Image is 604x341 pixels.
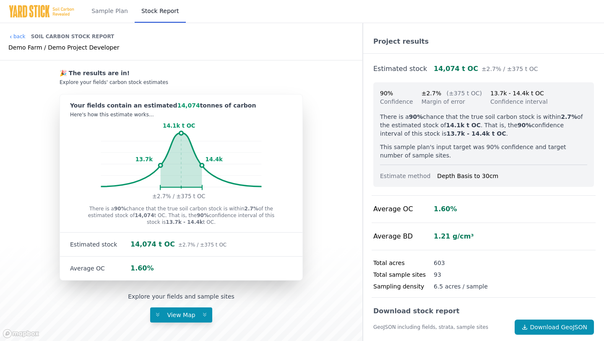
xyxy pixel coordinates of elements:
[206,156,223,163] tspan: 14.4k
[446,122,480,129] strong: 14.1k t OC
[245,206,258,212] strong: 2.7%
[515,320,594,335] a: Download GeoJSON
[114,206,126,212] strong: 90%
[8,43,120,52] div: Demo Farm / Demo Project Developer
[166,219,203,225] strong: 13.7k - 14.4k
[70,264,130,273] div: Average OC
[446,90,482,97] span: (±375 t OC)
[128,292,234,301] div: Explore your fields and sample sites
[373,37,429,45] a: Project results
[60,79,303,86] div: Explore your fields' carbon stock estimates
[70,101,292,110] div: Your fields contain an estimated tonnes of carbon
[135,212,154,218] strong: 14,074
[373,270,434,279] div: Total sample sites
[422,90,441,97] span: ±2.7%
[373,282,434,291] div: Sampling density
[447,130,506,137] strong: 13.7k - 14.4k t OC
[130,239,226,249] div: 14,074 t OC
[373,306,594,316] div: Download stock report
[178,242,226,248] span: ±2.7% / ±375 t OC
[434,231,474,241] div: 1.21 g/cm³
[437,172,587,180] div: Depth Basis to 30cm
[434,259,445,267] div: 603
[518,122,532,129] strong: 90%
[162,312,200,318] span: View Map
[373,324,508,331] div: GeoJSON including fields, strata, sample sites
[197,212,209,218] strong: 90%
[380,97,413,106] div: Confidence
[87,205,275,226] p: There is a chance that the true soil carbon stock is within of the estimated stock of t OC. That ...
[70,240,130,249] div: Estimated stock
[8,5,75,18] img: Yard Stick Logo
[380,143,587,160] p: This sample plan's input target was 90% confidence and target number of sample sites.
[31,30,115,43] div: Soil Carbon Stock Report
[380,172,437,180] div: Estimate method
[373,259,434,267] div: Total acres
[130,263,154,273] div: 1.60%
[163,123,195,129] tspan: 14.1k t OC
[150,307,212,323] button: View Map
[490,97,548,106] div: Confidence interval
[373,231,434,241] div: Average BD
[409,113,423,120] strong: 90%
[152,193,205,199] tspan: ±2.7% / ±375 t OC
[373,65,427,73] a: Estimated stock
[380,90,393,97] span: 90%
[60,69,303,77] div: 🎉 The results are in!
[422,97,482,106] div: Margin of error
[482,66,538,72] span: ±2.7% / ±375 t OC
[373,204,434,214] div: Average OC
[434,282,488,291] div: 6.5 acres / sample
[434,204,457,214] div: 1.60%
[434,270,441,279] div: 93
[380,113,587,138] p: There is a chance that the true soil carbon stock is within of the estimated stock of . That is, ...
[8,33,26,40] a: back
[177,102,200,109] span: 14,074
[490,90,544,97] span: 13.7k - 14.4k t OC
[561,113,577,120] strong: 2.7%
[135,156,153,163] tspan: 13.7k
[70,111,292,118] div: Here's how this estimate works...
[434,64,538,74] div: 14,074 t OC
